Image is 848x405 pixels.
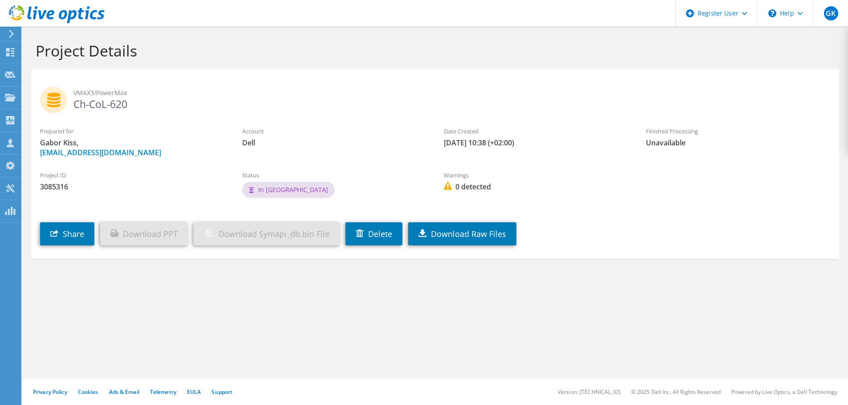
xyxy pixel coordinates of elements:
svg: \n [768,9,776,17]
span: 3085316 [40,182,224,192]
label: Finished Processing [646,127,830,136]
a: Download Raw Files [408,222,516,245]
a: Telemetry [150,388,176,396]
span: [DATE] 10:38 (+02:00) [444,138,628,148]
label: Warnings [444,171,628,180]
label: Prepared for [40,127,224,136]
span: 0 detected [444,182,628,192]
a: Cookies [78,388,98,396]
a: EULA [187,388,201,396]
label: Status [242,171,426,180]
span: Dell [242,138,426,148]
li: Powered by Live Optics, a Dell Technology [731,388,837,396]
label: Project ID [40,171,224,180]
span: GK [824,6,838,20]
span: VMAX3/PowerMax [73,88,830,98]
a: [EMAIL_ADDRESS][DOMAIN_NAME] [40,148,161,157]
li: © 2025 Dell Inc. All Rights Reserved [631,388,721,396]
a: Delete [345,222,402,245]
li: Version: [TECHNICAL_ID] [558,388,621,396]
a: Privacy Policy [33,388,67,396]
a: Ads & Email [109,388,139,396]
span: Gabor Kiss, [40,138,224,157]
a: Download Symapi_db.bin File [194,222,340,245]
span: In [GEOGRAPHIC_DATA] [258,185,328,194]
a: Share [40,222,94,245]
a: Support [211,388,232,396]
label: Account [242,127,426,136]
span: Unavailable [646,138,830,148]
a: Download PPT [100,222,188,245]
label: Date Created [444,127,628,136]
h1: Project Details [36,41,830,60]
h2: Ch-CoL-620 [40,87,830,109]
